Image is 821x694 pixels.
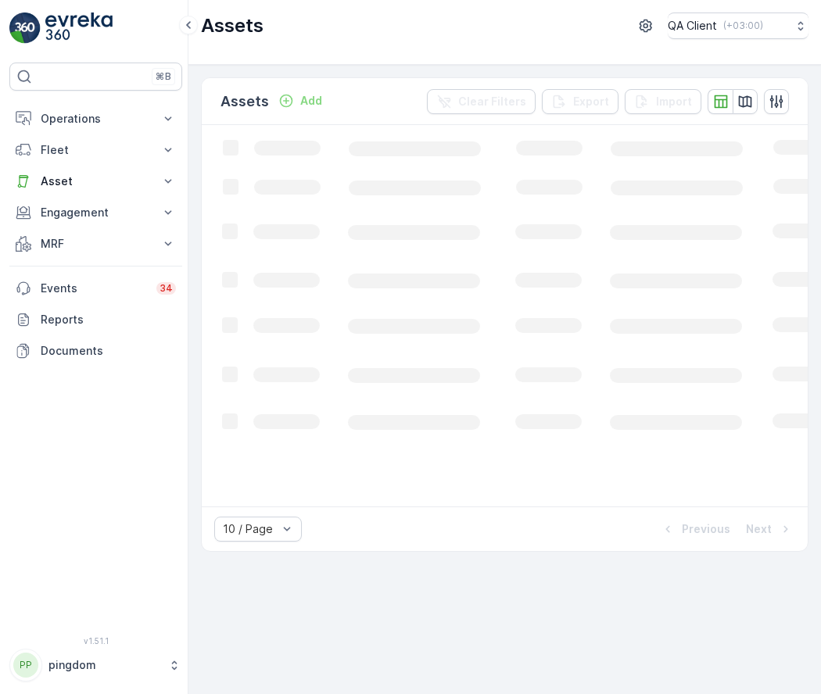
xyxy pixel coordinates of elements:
[458,94,526,109] p: Clear Filters
[542,89,618,114] button: Export
[427,89,536,114] button: Clear Filters
[45,13,113,44] img: logo_light-DOdMpM7g.png
[160,282,173,295] p: 34
[300,93,322,109] p: Add
[41,111,151,127] p: Operations
[573,94,609,109] p: Export
[41,281,147,296] p: Events
[682,521,730,537] p: Previous
[41,142,151,158] p: Fleet
[9,166,182,197] button: Asset
[272,91,328,110] button: Add
[625,89,701,114] button: Import
[201,13,264,38] p: Assets
[41,312,176,327] p: Reports
[48,657,160,673] p: pingdom
[668,18,717,34] p: QA Client
[9,304,182,335] a: Reports
[744,520,795,538] button: Next
[9,273,182,304] a: Events34
[9,335,182,367] a: Documents
[9,134,182,166] button: Fleet
[41,236,151,252] p: MRF
[41,173,151,189] p: Asset
[156,70,171,83] p: ⌘B
[723,20,763,32] p: ( +03:00 )
[9,13,41,44] img: logo
[9,228,182,259] button: MRF
[41,205,151,220] p: Engagement
[9,103,182,134] button: Operations
[13,653,38,678] div: PP
[220,91,269,113] p: Assets
[9,649,182,681] button: PPpingdom
[9,636,182,646] span: v 1.51.1
[746,521,772,537] p: Next
[9,197,182,228] button: Engagement
[668,13,808,39] button: QA Client(+03:00)
[658,520,732,538] button: Previous
[656,94,692,109] p: Import
[41,343,176,359] p: Documents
